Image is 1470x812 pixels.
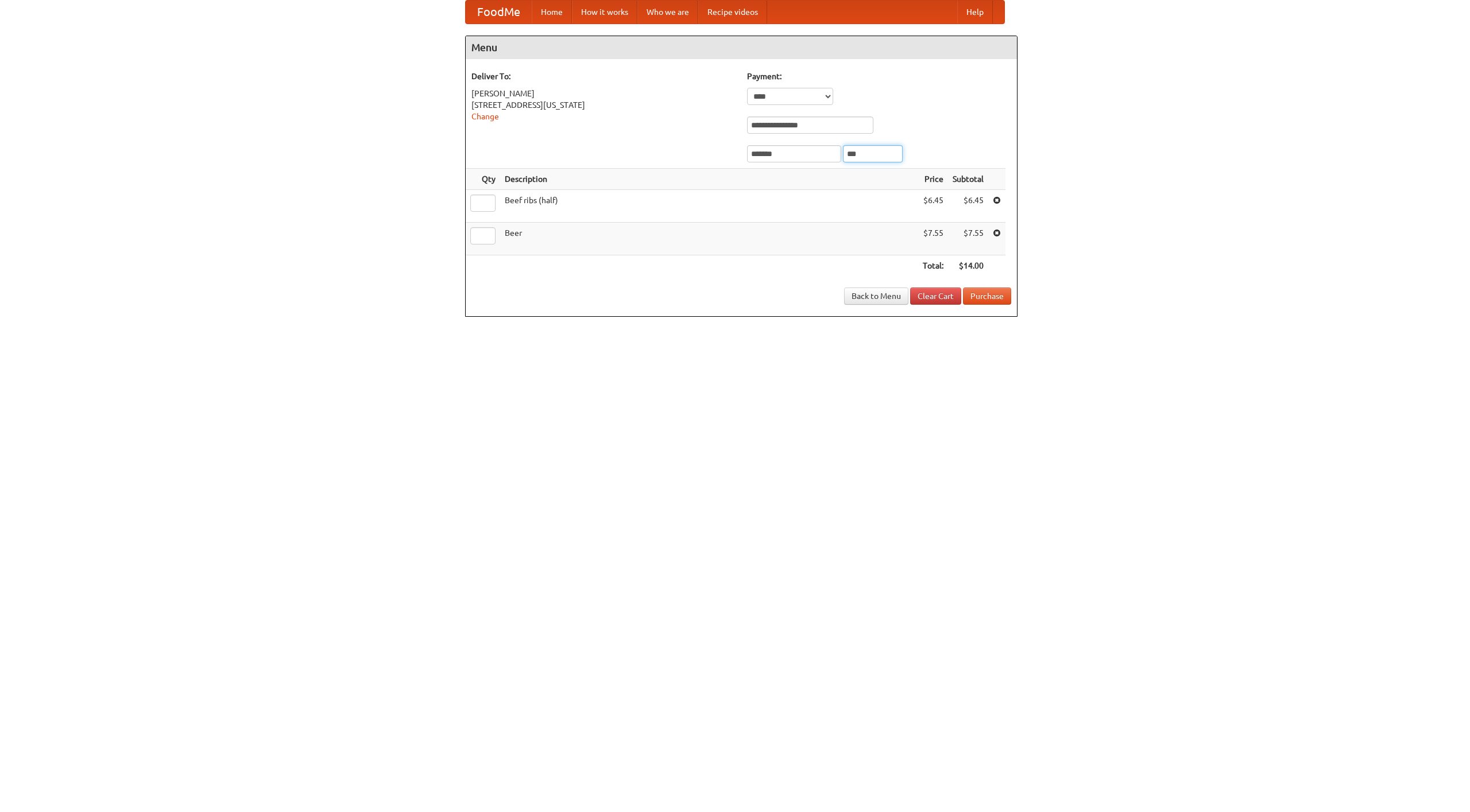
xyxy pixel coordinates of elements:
[471,71,736,82] h5: Deliver To:
[963,287,1011,305] button: Purchase
[500,223,918,255] td: Beer
[471,112,499,121] a: Change
[466,1,532,24] a: FoodMe
[471,99,736,111] div: [STREET_ADDRESS][US_STATE]
[747,71,1011,82] h5: Payment:
[948,190,988,223] td: $6.45
[910,287,961,305] a: Clear Cart
[948,255,988,277] th: $14.00
[918,255,948,277] th: Total:
[500,190,918,223] td: Beef ribs (half)
[918,190,948,223] td: $6.45
[637,1,698,24] a: Who we are
[572,1,637,24] a: How it works
[844,287,908,305] a: Back to Menu
[532,1,572,24] a: Home
[957,1,993,24] a: Help
[918,169,948,190] th: Price
[500,169,918,190] th: Description
[471,88,736,99] div: [PERSON_NAME]
[466,36,1017,59] h4: Menu
[466,169,500,190] th: Qty
[948,169,988,190] th: Subtotal
[698,1,767,24] a: Recipe videos
[918,223,948,255] td: $7.55
[948,223,988,255] td: $7.55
